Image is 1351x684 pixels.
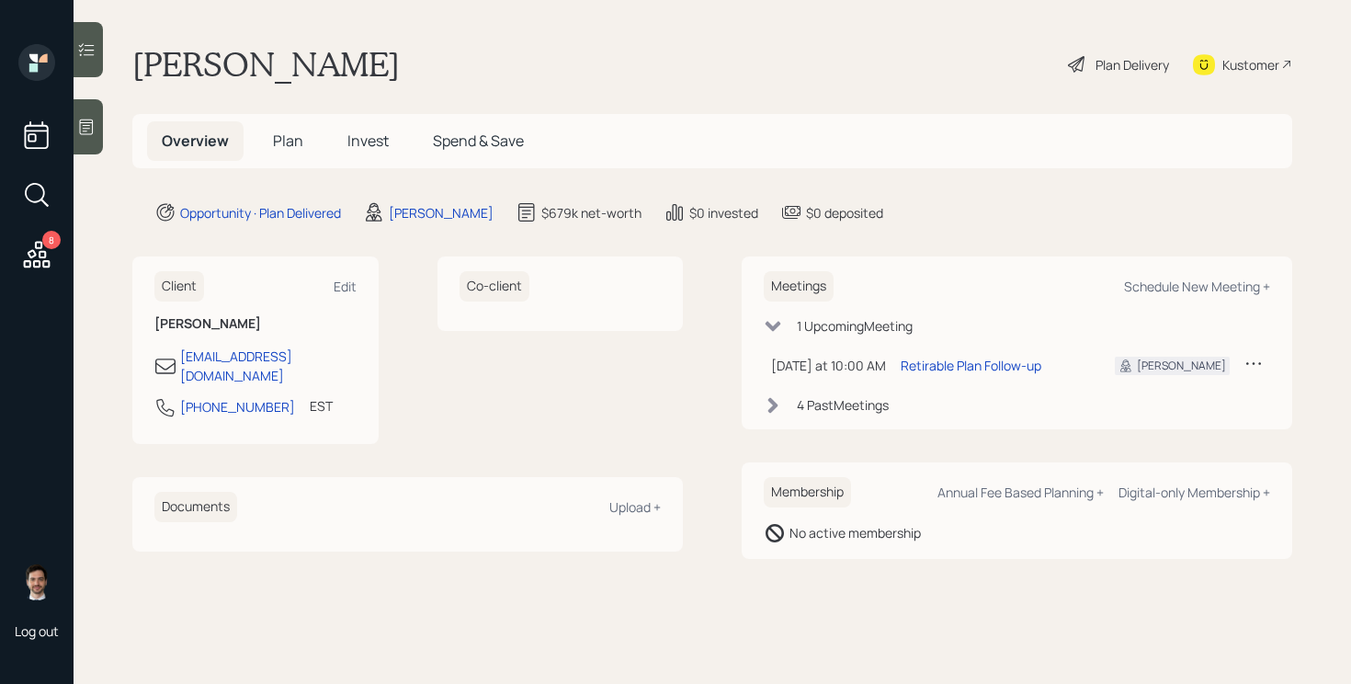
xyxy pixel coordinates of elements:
[1222,55,1279,74] div: Kustomer
[797,316,913,336] div: 1 Upcoming Meeting
[460,271,529,302] h6: Co-client
[154,316,357,332] h6: [PERSON_NAME]
[347,131,389,151] span: Invest
[764,477,851,507] h6: Membership
[1118,484,1270,501] div: Digital-only Membership +
[901,356,1041,375] div: Retirable Plan Follow-up
[609,498,661,516] div: Upload +
[1124,278,1270,295] div: Schedule New Meeting +
[180,203,341,222] div: Opportunity · Plan Delivered
[310,396,333,416] div: EST
[764,271,834,302] h6: Meetings
[771,356,886,375] div: [DATE] at 10:00 AM
[42,231,61,249] div: 8
[334,278,357,295] div: Edit
[154,271,204,302] h6: Client
[389,203,494,222] div: [PERSON_NAME]
[797,395,889,415] div: 4 Past Meeting s
[132,44,400,85] h1: [PERSON_NAME]
[162,131,229,151] span: Overview
[180,347,357,385] div: [EMAIL_ADDRESS][DOMAIN_NAME]
[789,523,921,542] div: No active membership
[433,131,524,151] span: Spend & Save
[154,492,237,522] h6: Documents
[806,203,883,222] div: $0 deposited
[689,203,758,222] div: $0 invested
[937,484,1104,501] div: Annual Fee Based Planning +
[273,131,303,151] span: Plan
[180,397,295,416] div: [PHONE_NUMBER]
[1096,55,1169,74] div: Plan Delivery
[1137,358,1226,374] div: [PERSON_NAME]
[541,203,641,222] div: $679k net-worth
[18,564,55,600] img: jonah-coleman-headshot.png
[15,622,59,640] div: Log out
